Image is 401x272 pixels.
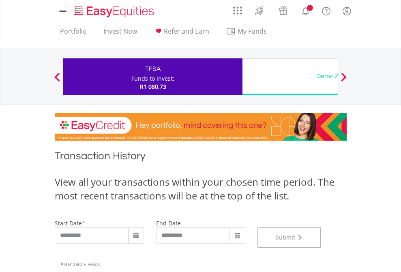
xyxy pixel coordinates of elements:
[55,149,347,167] h1: Transaction History
[226,26,279,36] span: My Funds
[156,219,181,227] label: end date
[164,27,209,36] span: Refer and Earn
[55,219,82,227] label: start date
[228,2,247,15] a: AppsGrid
[140,83,166,90] span: R1 080.73
[100,27,140,40] a: Invest Now
[316,2,337,18] a: FAQ's and Support
[271,2,295,17] a: Vouchers
[295,2,316,18] a: Notifications
[55,175,347,203] div: View all your transactions within your chosen time period. The most recent transactions will be a...
[233,6,242,15] img: grid-menu-icon.svg
[253,4,266,17] img: thrive-v2.svg
[337,2,357,20] a: My Profile
[277,4,290,17] img: vouchers-v2.svg
[71,2,157,18] a: Home page
[61,261,100,267] span: Mandatory Fields
[131,75,174,83] div: Funds to invest:
[150,27,212,40] a: Refer and Earn
[336,77,352,85] button: Next
[49,77,65,85] button: Previous
[55,113,347,141] img: EasyCredit Promotion Banner
[68,63,238,75] div: TFSA
[57,27,90,40] a: Portfolio
[257,227,322,248] button: Submit
[73,5,157,18] img: EasyEquities_Logo.png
